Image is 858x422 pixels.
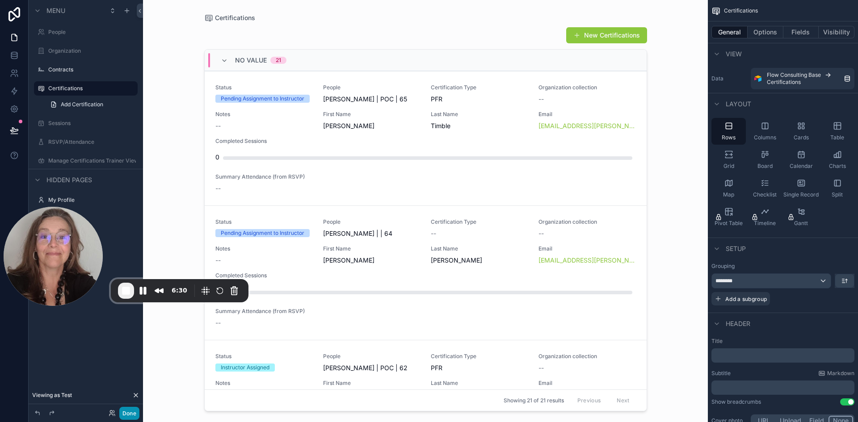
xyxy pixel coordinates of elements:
span: Setup [726,244,746,253]
a: Add Certification [45,97,138,112]
label: Manage Certifications Trainer View [48,157,136,164]
span: Certifications [724,7,758,14]
button: Rows [711,118,746,145]
label: Data [711,75,747,82]
div: scrollable content [711,348,854,363]
a: Flow Consulting BaseCertifications [751,68,854,89]
span: Board [757,163,773,170]
span: Showing 21 of 21 results [504,397,564,404]
button: Calendar [784,146,818,173]
label: Sessions [48,120,136,127]
span: Pivot Table [715,220,743,227]
button: Columns [748,118,782,145]
span: Calendar [790,163,813,170]
span: Header [726,319,750,328]
span: Layout [726,100,751,109]
button: Visibility [819,26,854,38]
label: Subtitle [711,370,731,377]
img: Airtable Logo [754,75,761,82]
span: Grid [723,163,734,170]
label: My Profile [48,196,136,204]
span: Checklist [753,191,777,198]
button: Grid [711,146,746,173]
span: Rows [722,134,736,141]
span: Cards [794,134,809,141]
span: No value [235,56,267,65]
button: Board [748,146,782,173]
span: Single Record [783,191,819,198]
button: Charts [820,146,854,173]
span: Viewing as Test [32,392,72,399]
button: Fields [783,26,819,38]
label: Grouping [711,263,735,270]
button: Gantt [784,204,818,230]
a: Markdown [818,370,854,377]
button: Map [711,175,746,202]
div: 21 [276,57,281,64]
label: Contracts [48,66,136,73]
span: Table [830,134,844,141]
span: Map [723,191,734,198]
button: Cards [784,118,818,145]
button: Add a subgroup [711,292,770,305]
span: Flow Consulting Base [767,71,821,79]
div: scrollable content [711,380,854,395]
span: Columns [754,134,776,141]
button: Split [820,175,854,202]
span: Hidden pages [46,175,92,184]
span: Add Certification [61,101,103,108]
button: Table [820,118,854,145]
span: Menu [46,6,65,15]
div: Show breadcrumbs [711,398,761,405]
button: Timeline [748,204,782,230]
button: General [711,26,748,38]
span: Gantt [794,220,808,227]
button: Done [119,407,139,420]
label: Title [711,338,854,345]
span: Markdown [827,370,854,377]
span: Timeline [754,220,776,227]
span: Add a subgroup [725,296,767,302]
label: Certifications [48,85,132,92]
button: Single Record [784,175,818,202]
label: RSVP/Attendance [48,138,136,146]
button: Pivot Table [711,204,746,230]
span: Split [832,191,843,198]
label: Organization [48,47,136,54]
button: Checklist [748,175,782,202]
span: Charts [829,163,846,170]
label: People [48,29,136,36]
span: Certifications [767,79,801,86]
span: View [726,50,742,58]
button: Options [748,26,783,38]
